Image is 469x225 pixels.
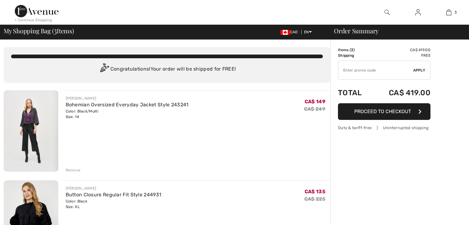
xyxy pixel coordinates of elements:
a: Bohemian Oversized Everyday Jacket Style 243241 [66,102,189,108]
div: Color: Black Size: XL [66,198,162,210]
button: Proceed to Checkout [338,103,430,120]
div: Order Summary [327,28,465,34]
img: Canadian Dollar [280,30,290,35]
div: < Continue Shopping [15,17,52,23]
img: 1ère Avenue [15,5,59,17]
span: 3 [351,48,353,52]
img: Bohemian Oversized Everyday Jacket Style 243241 [4,90,58,172]
td: Items ( ) [338,47,372,53]
td: Free [372,53,430,58]
div: [PERSON_NAME] [66,96,189,101]
span: CAD [280,30,300,34]
td: Total [338,82,372,103]
span: Apply [413,67,426,73]
s: CA$ 249 [304,106,325,112]
s: CA$ 225 [304,196,325,202]
img: Congratulation2.svg [98,63,110,76]
span: EN [304,30,312,34]
img: search the website [385,9,390,16]
span: My Shopping Bag ( Items) [4,28,74,34]
td: CA$ 419.00 [372,82,430,103]
img: My Info [415,9,421,16]
span: Proceed to Checkout [354,108,411,114]
span: CA$ 135 [305,189,325,194]
a: 3 [434,9,464,16]
td: CA$ 419.00 [372,47,430,53]
div: Remove [66,167,81,173]
div: [PERSON_NAME] [66,186,162,191]
span: 3 [54,26,57,34]
img: My Bag [446,9,451,16]
input: Promo code [338,61,413,80]
a: Sign In [410,9,426,16]
div: Color: Black/Multi Size: 14 [66,108,189,120]
td: Shipping [338,53,372,58]
span: CA$ 149 [305,99,325,104]
span: 3 [455,10,457,15]
div: Congratulations! Your order will be shipped for FREE! [11,63,323,76]
a: Button Closure Regular Fit Style 244931 [66,192,162,198]
div: Duty & tariff-free | Uninterrupted shipping [338,125,430,131]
